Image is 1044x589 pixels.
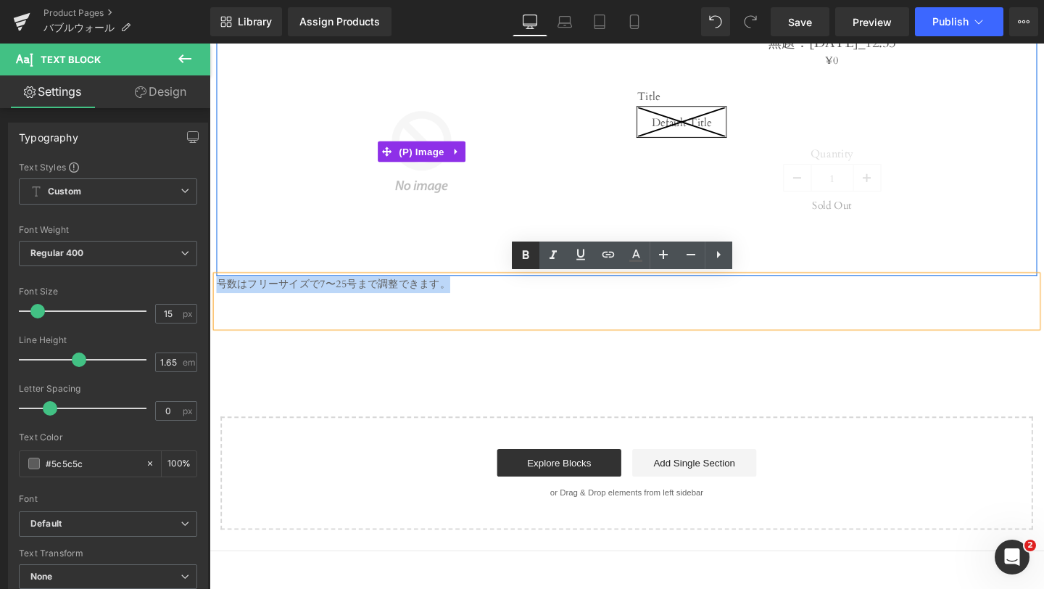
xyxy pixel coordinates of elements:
button: More [1009,7,1038,36]
span: (P) Image [196,103,251,125]
span: Publish [932,16,969,28]
a: New Library [210,7,282,36]
div: Line Height [19,335,197,345]
div: Font Weight [19,225,197,235]
a: Preview [835,7,909,36]
b: None [30,571,53,582]
label: Quantity [449,110,859,127]
a: Product Pages [43,7,210,19]
b: Custom [48,186,81,198]
i: Default [30,518,62,530]
a: Explore Blocks [302,427,433,456]
span: px [183,406,195,416]
span: Sold Out [634,163,676,178]
span: Text Block [41,54,101,65]
div: Text Transform [19,548,197,559]
button: Publish [915,7,1003,36]
button: Undo [701,7,730,36]
span: em [183,358,195,367]
p: or Drag & Drop elements from left sidebar [35,467,842,477]
div: Text Color [19,432,197,442]
div: Font Size [19,287,197,297]
input: Color [46,456,138,471]
p: 号数はフリーサイズで7〜25号まで調整できます。 [7,244,870,263]
div: Typography [19,123,78,144]
div: Letter Spacing [19,384,197,394]
a: Mobile [617,7,652,36]
div: Assign Products [299,16,380,28]
a: Tablet [582,7,617,36]
div: Text Styles [19,161,197,173]
span: Preview [853,15,892,30]
span: px [183,309,195,318]
a: Design [108,75,213,108]
span: Library [238,15,272,28]
span: バブルウォール [43,22,115,33]
a: Expand / Collapse [250,103,269,125]
b: Regular 400 [30,247,84,258]
div: Font [19,494,197,504]
span: ¥0 [647,9,661,28]
a: Desktop [513,7,547,36]
button: Sold Out [634,162,676,180]
span: Save [788,15,812,30]
span: 2 [1024,540,1036,551]
button: Redo [736,7,765,36]
label: Title [449,49,859,67]
a: Laptop [547,7,582,36]
a: Add Single Section [444,427,575,456]
div: % [162,451,196,477]
iframe: Intercom live chat [995,540,1029,574]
